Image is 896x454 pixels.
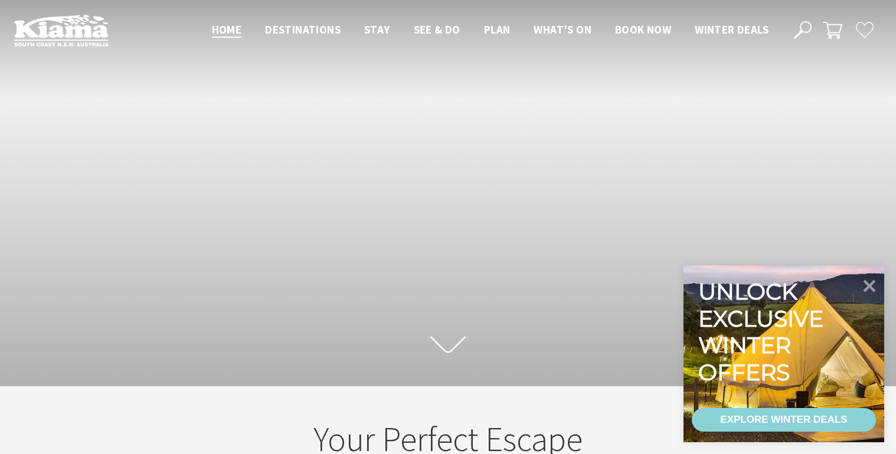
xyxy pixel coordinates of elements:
span: See & Do [414,22,460,37]
div: Unlock exclusive winter offers [698,278,829,386]
a: EXPLORE WINTER DEALS [692,408,876,432]
div: EXPLORE WINTER DEALS [720,408,847,432]
span: Winter Deals [695,22,769,37]
span: Book now [615,22,671,37]
span: What’s On [534,22,591,37]
span: Plan [484,22,511,37]
span: Stay [364,22,390,37]
nav: Main Menu [200,21,780,40]
span: Home [212,22,242,37]
span: Destinations [265,22,341,37]
img: Kiama Logo [14,14,109,47]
